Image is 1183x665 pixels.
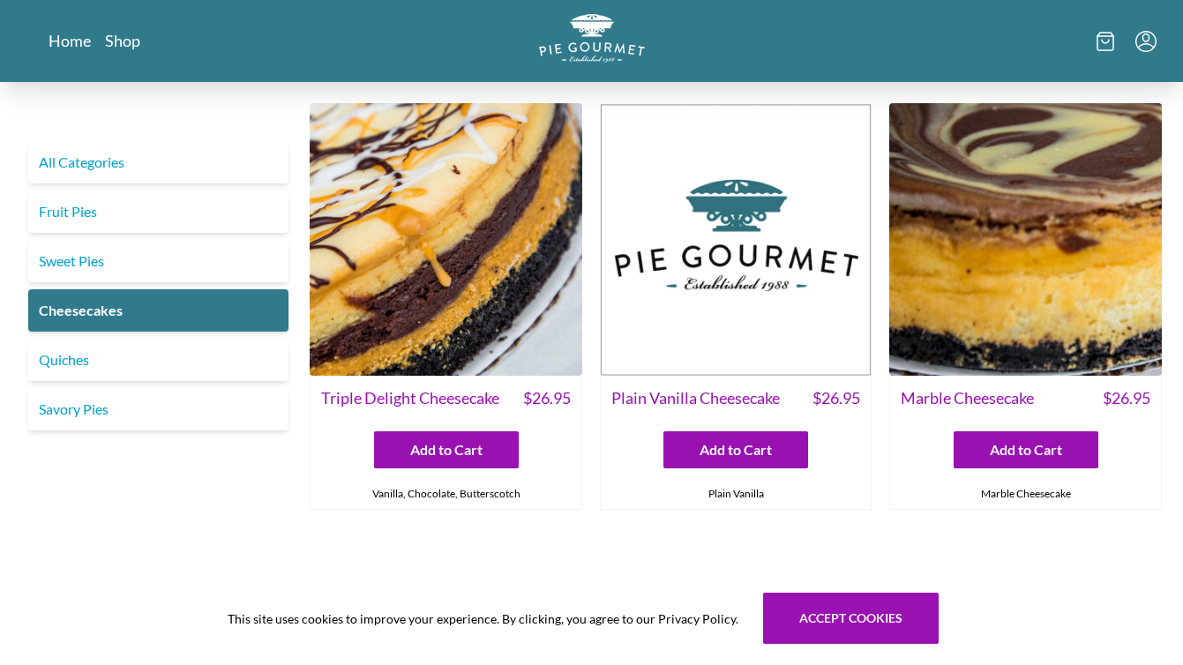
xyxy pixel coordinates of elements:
[663,431,808,468] button: Add to Cart
[310,103,582,376] img: Triple Delight Cheesecake
[1103,386,1150,410] span: $ 26.95
[105,30,140,51] a: Shop
[700,439,772,460] span: Add to Cart
[321,386,499,410] span: Triple Delight Cheesecake
[523,386,571,410] span: $ 26.95
[539,14,645,68] a: Logo
[228,609,738,628] span: This site uses cookies to improve your experience. By clicking, you agree to our Privacy Policy.
[28,141,288,183] a: All Categories
[28,191,288,233] a: Fruit Pies
[890,479,1161,509] div: Marble Cheesecake
[410,439,483,460] span: Add to Cart
[954,431,1098,468] button: Add to Cart
[28,240,288,282] a: Sweet Pies
[1135,31,1157,52] button: Menu
[539,14,645,63] img: logo
[374,431,519,468] button: Add to Cart
[889,103,1162,376] img: Marble Cheesecake
[611,386,780,410] span: Plain Vanilla Cheesecake
[28,339,288,381] a: Quiches
[311,479,581,509] div: Vanilla, Chocolate, Butterscotch
[901,386,1034,410] span: Marble Cheesecake
[763,593,939,644] button: Accept cookies
[28,289,288,332] a: Cheesecakes
[812,386,860,410] span: $ 26.95
[601,479,872,509] div: Plain Vanilla
[28,388,288,430] a: Savory Pies
[49,30,91,51] a: Home
[990,439,1062,460] span: Add to Cart
[600,103,872,376] img: Plain Vanilla Cheesecake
